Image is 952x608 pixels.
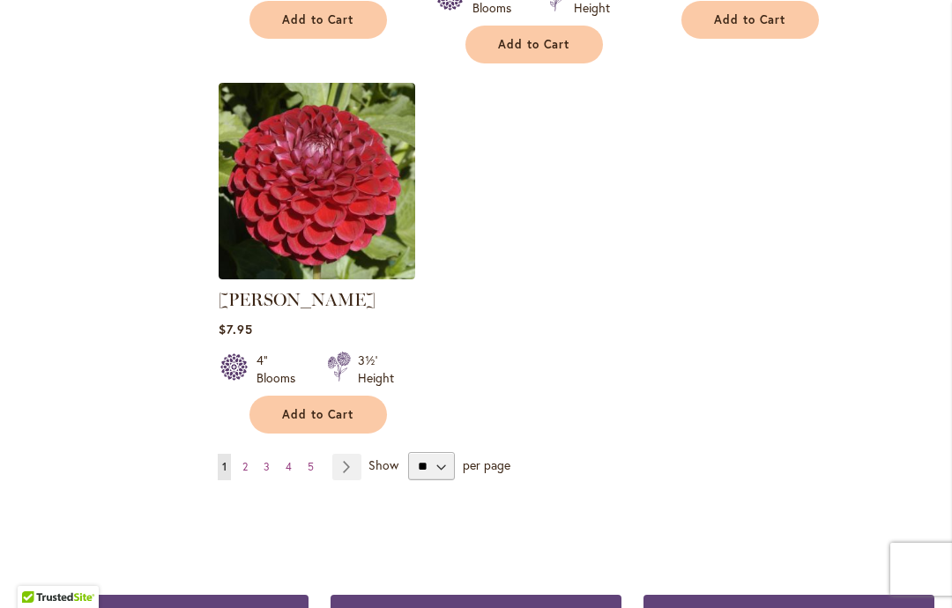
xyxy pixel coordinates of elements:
[282,12,354,27] span: Add to Cart
[714,12,786,27] span: Add to Cart
[222,460,227,473] span: 1
[463,456,510,473] span: per page
[465,26,603,63] button: Add to Cart
[219,83,415,279] img: CORNEL
[249,396,387,434] button: Add to Cart
[219,321,253,337] span: $7.95
[259,454,274,480] a: 3
[498,37,570,52] span: Add to Cart
[681,1,819,39] button: Add to Cart
[358,352,394,387] div: 3½' Height
[13,545,63,595] iframe: Launch Accessibility Center
[303,454,318,480] a: 5
[282,407,354,422] span: Add to Cart
[238,454,252,480] a: 2
[249,1,387,39] button: Add to Cart
[281,454,296,480] a: 4
[308,460,314,473] span: 5
[286,460,292,473] span: 4
[264,460,270,473] span: 3
[257,352,306,387] div: 4" Blooms
[219,289,376,310] a: [PERSON_NAME]
[219,266,415,283] a: CORNEL
[242,460,248,473] span: 2
[368,456,398,473] span: Show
